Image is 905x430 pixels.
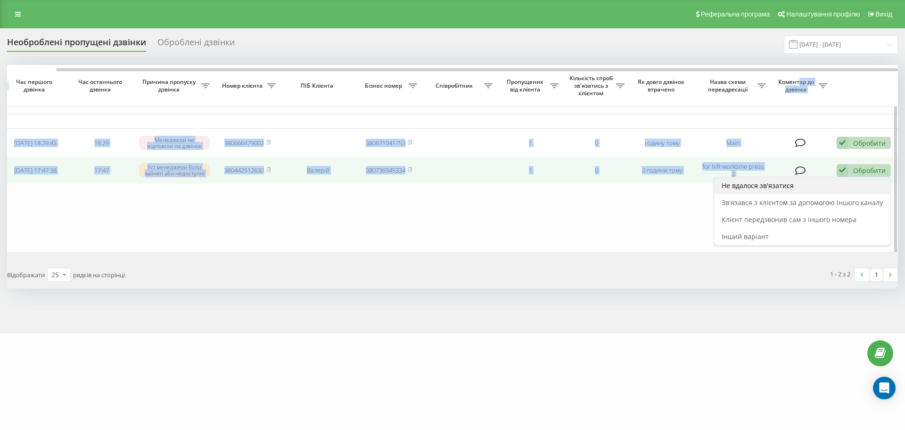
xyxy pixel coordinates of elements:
[497,157,563,183] td: 1
[873,377,896,399] div: Open Intercom Messenger
[775,78,819,93] span: Коментар до дзвінка
[366,139,405,147] a: 380671041753
[427,82,484,90] span: Співробітник
[853,139,886,148] div: Обробити
[722,198,883,207] span: Зв'язався з клієнтом за допомогою іншого каналу
[68,131,134,156] td: 18:29
[701,10,770,18] span: Реферальна програма
[7,37,146,52] div: Необроблені пропущені дзвінки
[637,78,688,93] span: Як довго дзвінок втрачено
[722,232,769,241] span: Інший варіант
[722,181,794,190] span: Не вдалося зв'язатися
[876,10,892,18] span: Вихід
[224,166,264,174] a: 380442512630
[10,78,61,93] span: Час першого дзвінка
[700,78,757,93] span: Назва схеми переадресації
[219,82,267,90] span: Номер клієнта
[869,268,883,281] a: 1
[139,136,210,150] div: Менеджери не відповіли на дзвінок
[853,166,886,175] div: Обробити
[786,10,860,18] span: Налаштування профілю
[2,157,68,183] td: [DATE] 17:47:38
[139,78,201,93] span: Причина пропуску дзвінка
[224,139,264,147] a: 380666479002
[73,271,125,279] span: рядків на сторінці
[695,157,771,183] td: for IVR worktime press 2
[68,157,134,183] td: 17:47
[497,131,563,156] td: 1
[568,74,616,97] span: Кількість спроб зв'язатись з клієнтом
[563,131,629,156] td: 0
[830,269,850,279] div: 1 - 2 з 2
[157,37,235,52] div: Оброблені дзвінки
[280,157,356,183] td: Валерій
[51,270,59,280] div: 25
[695,131,771,156] td: Main
[722,215,856,224] span: Клієнт передзвонив сам з іншого номера
[502,78,550,93] span: Пропущених від клієнта
[629,131,695,156] td: годину тому
[361,82,409,90] span: Бізнес номер
[139,163,210,177] div: Усі менеджери були зайняті або недоступні
[76,78,127,93] span: Час останнього дзвінка
[2,131,68,156] td: [DATE] 18:29:43
[288,82,348,90] span: ПІБ Клієнта
[366,166,405,174] a: 380739345334
[629,157,695,183] td: 2 години тому
[563,157,629,183] td: 0
[7,271,45,279] span: Відображати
